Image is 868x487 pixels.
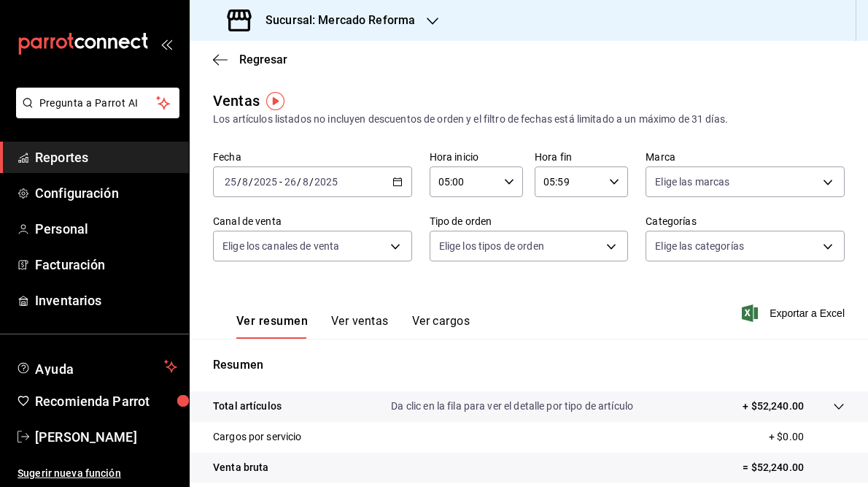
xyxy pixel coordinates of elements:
h3: Sucursal: Mercado Reforma [254,12,415,29]
div: navigation tabs [236,314,470,339]
button: Regresar [213,53,287,66]
input: -- [224,176,237,188]
p: Resumen [213,356,845,374]
p: + $52,240.00 [743,399,804,414]
span: Configuración [35,183,177,203]
img: Tooltip marker [266,92,284,110]
span: Elige las marcas [655,175,729,189]
button: Ver resumen [236,314,308,339]
label: Tipo de orden [430,216,629,226]
span: / [309,176,314,188]
p: Venta bruta [213,460,268,475]
label: Hora inicio [430,152,523,162]
label: Categorías [646,216,845,226]
button: open_drawer_menu [160,38,172,50]
span: Sugerir nueva función [18,466,177,481]
button: Ver cargos [412,314,470,339]
span: Personal [35,219,177,239]
p: = $52,240.00 [743,460,845,475]
label: Marca [646,152,845,162]
span: Recomienda Parrot [35,391,177,411]
a: Pregunta a Parrot AI [10,106,179,121]
input: -- [284,176,297,188]
span: Elige los canales de venta [222,239,339,253]
div: Los artículos listados no incluyen descuentos de orden y el filtro de fechas está limitado a un m... [213,112,845,127]
div: Ventas [213,90,260,112]
button: Exportar a Excel [745,304,845,322]
button: Pregunta a Parrot AI [16,88,179,118]
span: / [249,176,253,188]
span: Ayuda [35,358,158,375]
span: Facturación [35,255,177,275]
span: [PERSON_NAME] [35,427,177,447]
span: Regresar [239,53,287,66]
span: - [279,176,282,188]
p: Da clic en la fila para ver el detalle por tipo de artículo [391,399,633,414]
label: Fecha [213,152,412,162]
p: + $0.00 [769,429,845,445]
span: Reportes [35,147,177,167]
button: Ver ventas [331,314,389,339]
p: Cargos por servicio [213,429,302,445]
input: -- [302,176,309,188]
span: Elige las categorías [655,239,744,253]
input: ---- [253,176,278,188]
input: -- [241,176,249,188]
label: Hora fin [535,152,628,162]
p: Total artículos [213,399,282,414]
span: Elige los tipos de orden [439,239,544,253]
label: Canal de venta [213,216,412,226]
input: ---- [314,176,338,188]
span: Inventarios [35,291,177,310]
span: Pregunta a Parrot AI [39,96,157,111]
span: / [297,176,301,188]
span: / [237,176,241,188]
